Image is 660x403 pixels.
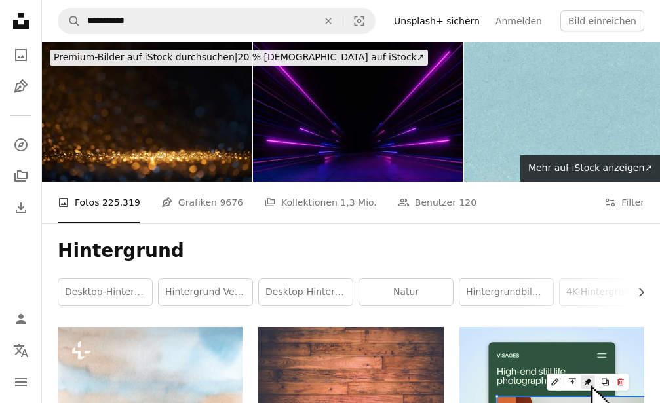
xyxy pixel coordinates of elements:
[220,195,243,210] span: 9676
[459,279,553,305] a: Hintergrundbild 4K
[340,195,376,210] span: 1,3 Mio.
[604,182,644,223] button: Filter
[560,10,644,31] button: Bild einreichen
[488,10,550,31] a: Anmelden
[8,195,34,221] a: Bisherige Downloads
[54,52,238,62] span: Premium-Bilder auf iStock durchsuchen |
[8,42,34,68] a: Fotos
[520,155,660,182] a: Mehr auf iStock anzeigen↗
[343,9,375,33] button: Visuelle Suche
[8,132,34,158] a: Entdecken
[459,195,476,210] span: 120
[359,279,453,305] a: Natur
[398,182,476,223] a: Benutzer 120
[8,306,34,332] a: Anmelden / Registrieren
[58,8,376,34] form: Finden Sie Bildmaterial auf der ganzen Webseite
[253,42,463,182] img: 3D-Rendering, abstrakte Neon-Laserlinien in Lila und Blau, die eine futuristische Perspektive erz...
[42,42,436,73] a: Premium-Bilder auf iStock durchsuchen|20 % [DEMOGRAPHIC_DATA] auf iStock↗
[159,279,252,305] a: Hintergrund vergrößern
[386,10,488,31] a: Unsplash+ sichern
[58,239,644,263] h1: Hintergrund
[42,42,252,182] img: Glänzende goldene und blaue defokussierte Lichter Urlaub Bokeh Hintergrund
[629,279,644,305] button: Liste nach rechts verschieben
[560,279,653,305] a: 4K-Hintergrundbild
[58,279,152,305] a: Desktop-Hintergründe
[259,279,353,305] a: Desktop-Hintergrund
[8,337,34,364] button: Sprache
[264,182,377,223] a: Kollektionen 1,3 Mio.
[528,163,652,173] span: Mehr auf iStock anzeigen ↗
[161,182,243,223] a: Grafiken 9676
[58,9,81,33] button: Unsplash suchen
[8,369,34,395] button: Menü
[50,50,428,66] div: 20 % [DEMOGRAPHIC_DATA] auf iStock ↗
[8,163,34,189] a: Kollektionen
[258,383,443,394] a: braunes Holzbrett
[8,73,34,100] a: Grafiken
[58,385,243,397] a: ein Aquarell eines Himmels mit Wolken
[314,9,343,33] button: Löschen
